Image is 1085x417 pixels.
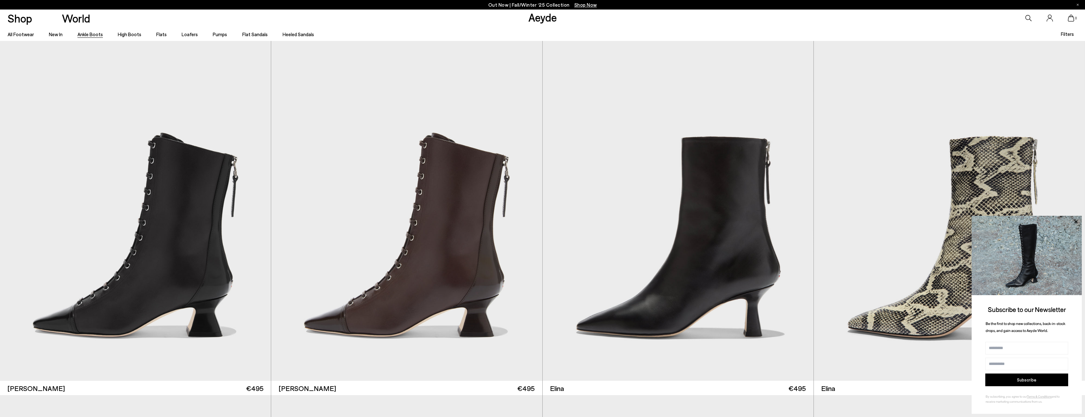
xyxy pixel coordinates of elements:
a: Heeled Sandals [283,31,314,37]
span: Navigate to /collections/new-in [574,2,597,8]
a: New In [49,31,63,37]
img: Elina Ankle Boots [543,41,814,381]
span: Elina [550,383,564,393]
span: €495 [517,383,535,393]
a: Loafers [182,31,198,37]
span: Subscribe to our Newsletter [988,305,1066,313]
div: 1 / 6 [543,41,814,381]
span: Elina [821,383,835,393]
span: [PERSON_NAME] [8,383,65,393]
span: 0 [1074,17,1077,20]
div: 2 / 6 [814,41,1084,381]
a: World [62,13,90,24]
span: Filters [1061,31,1074,37]
div: 1 / 6 [814,41,1085,381]
img: 2a6287a1333c9a56320fd6e7b3c4a9a9.jpg [972,216,1082,295]
a: Elina €495 [814,381,1085,395]
button: Subscribe [985,374,1068,386]
a: [PERSON_NAME] €495 [271,381,542,395]
img: Gwen Lace-Up Boots [271,41,542,381]
a: All Footwear [8,31,34,37]
a: 6 / 6 1 / 6 2 / 6 3 / 6 4 / 6 5 / 6 6 / 6 1 / 6 Next slide Previous slide [543,41,814,381]
span: By subscribing, you agree to our [986,394,1027,398]
img: Elina Ankle Boots [814,41,1084,381]
span: €495 [246,383,264,393]
a: Terms & Conditions [1027,394,1052,398]
a: 0 [1068,15,1074,22]
span: Be the first to shop new collections, back-in-stock drops, and gain access to Aeyde World. [986,321,1065,333]
a: Ankle Boots [77,31,103,37]
a: Flat Sandals [242,31,268,37]
a: Aeyde [528,10,557,24]
a: Pumps [213,31,227,37]
a: Shop [8,13,32,24]
span: €495 [788,383,806,393]
a: Flats [156,31,167,37]
a: 6 / 6 1 / 6 2 / 6 3 / 6 4 / 6 5 / 6 6 / 6 1 / 6 Next slide Previous slide [814,41,1085,381]
span: [PERSON_NAME] [279,383,336,393]
a: High Boots [118,31,141,37]
a: Elina €495 [543,381,814,395]
img: Elina Ankle Boots [814,41,1085,381]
